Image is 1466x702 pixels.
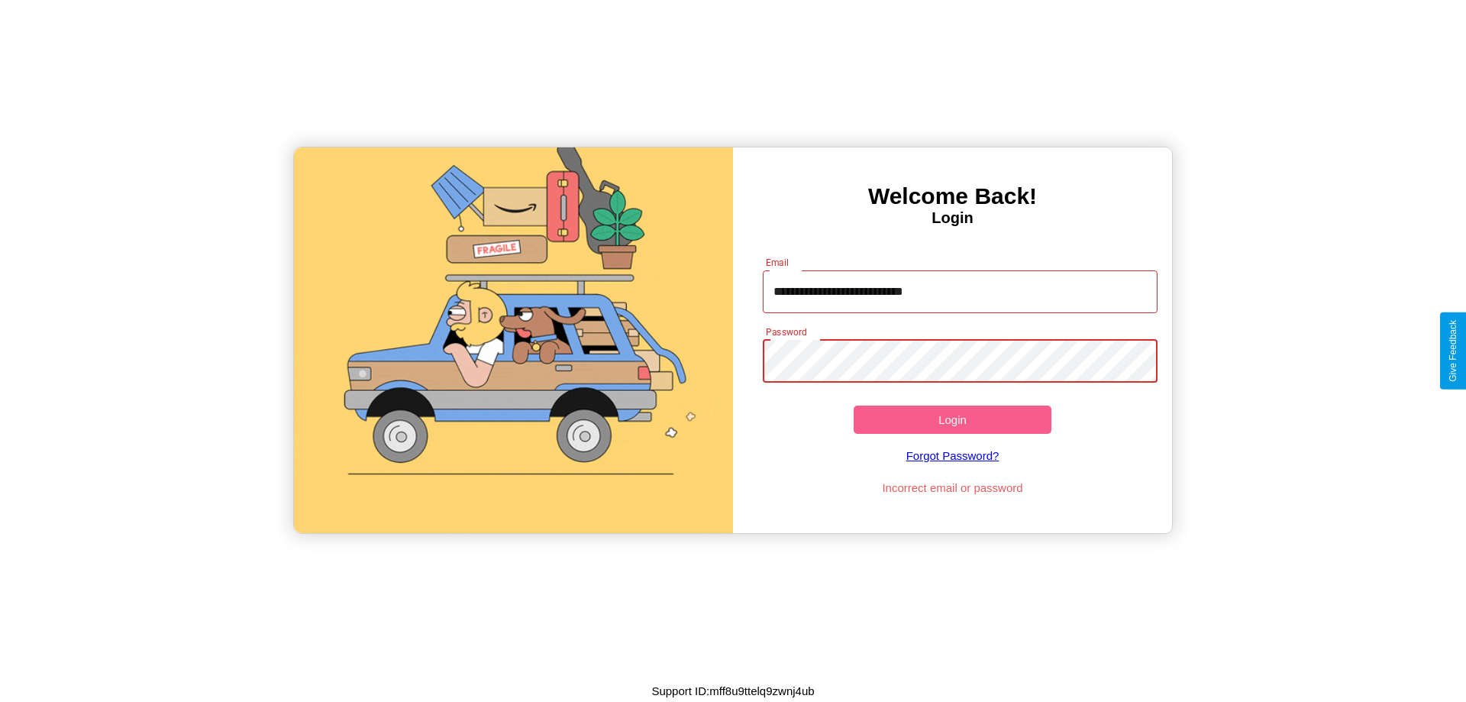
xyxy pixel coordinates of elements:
a: Forgot Password? [755,434,1151,477]
label: Email [766,256,790,269]
h3: Welcome Back! [733,183,1172,209]
div: Give Feedback [1448,320,1458,382]
label: Password [766,325,806,338]
p: Support ID: mff8u9ttelq9zwnj4ub [651,681,814,701]
p: Incorrect email or password [755,477,1151,498]
h4: Login [733,209,1172,227]
img: gif [294,147,733,533]
button: Login [854,406,1051,434]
